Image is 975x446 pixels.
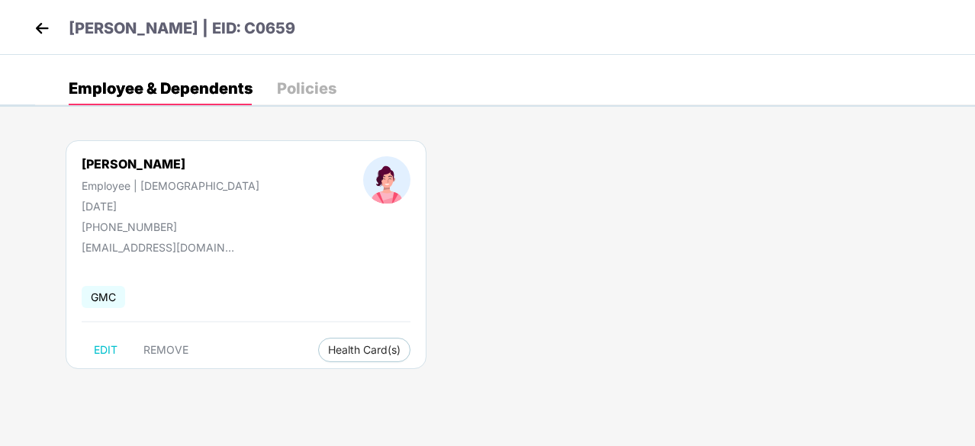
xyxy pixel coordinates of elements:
div: Employee & Dependents [69,81,253,96]
div: Employee | [DEMOGRAPHIC_DATA] [82,179,259,192]
span: GMC [82,286,125,308]
div: Policies [277,81,336,96]
button: REMOVE [131,338,201,362]
div: [EMAIL_ADDRESS][DOMAIN_NAME] [82,241,234,254]
button: Health Card(s) [318,338,410,362]
div: [PERSON_NAME] [82,156,259,172]
div: [PHONE_NUMBER] [82,220,259,233]
img: profileImage [363,156,410,204]
img: back [31,17,53,40]
p: [PERSON_NAME] | EID: C0659 [69,17,295,40]
span: REMOVE [143,344,188,356]
div: [DATE] [82,200,259,213]
button: EDIT [82,338,130,362]
span: Health Card(s) [328,346,401,354]
span: EDIT [94,344,117,356]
